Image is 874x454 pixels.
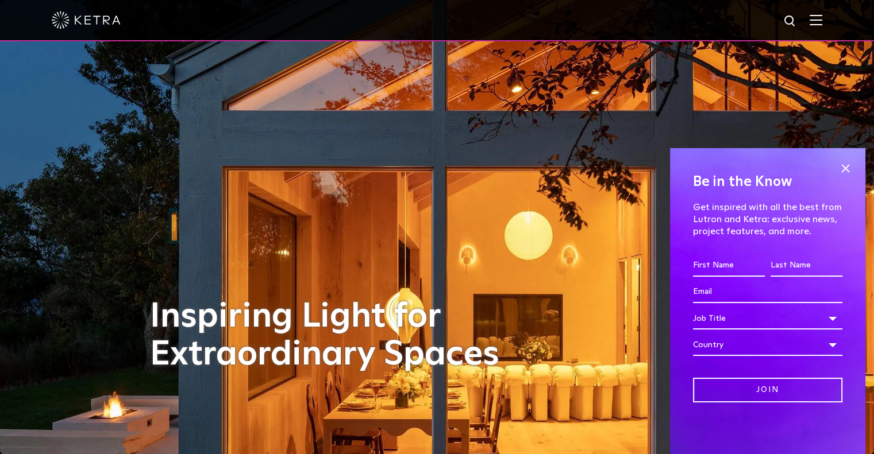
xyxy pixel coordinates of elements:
div: Job Title [693,308,842,329]
h1: Inspiring Light for Extraordinary Spaces [150,298,523,374]
img: ketra-logo-2019-white [52,11,121,29]
input: Email [693,281,842,303]
img: search icon [783,14,798,29]
p: Get inspired with all the best from Lutron and Ketra: exclusive news, project features, and more. [693,201,842,237]
input: Join [693,378,842,402]
h4: Be in the Know [693,171,842,193]
input: First Name [693,255,765,277]
div: Country [693,334,842,356]
img: Hamburger%20Nav.svg [810,14,822,25]
input: Last Name [771,255,842,277]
